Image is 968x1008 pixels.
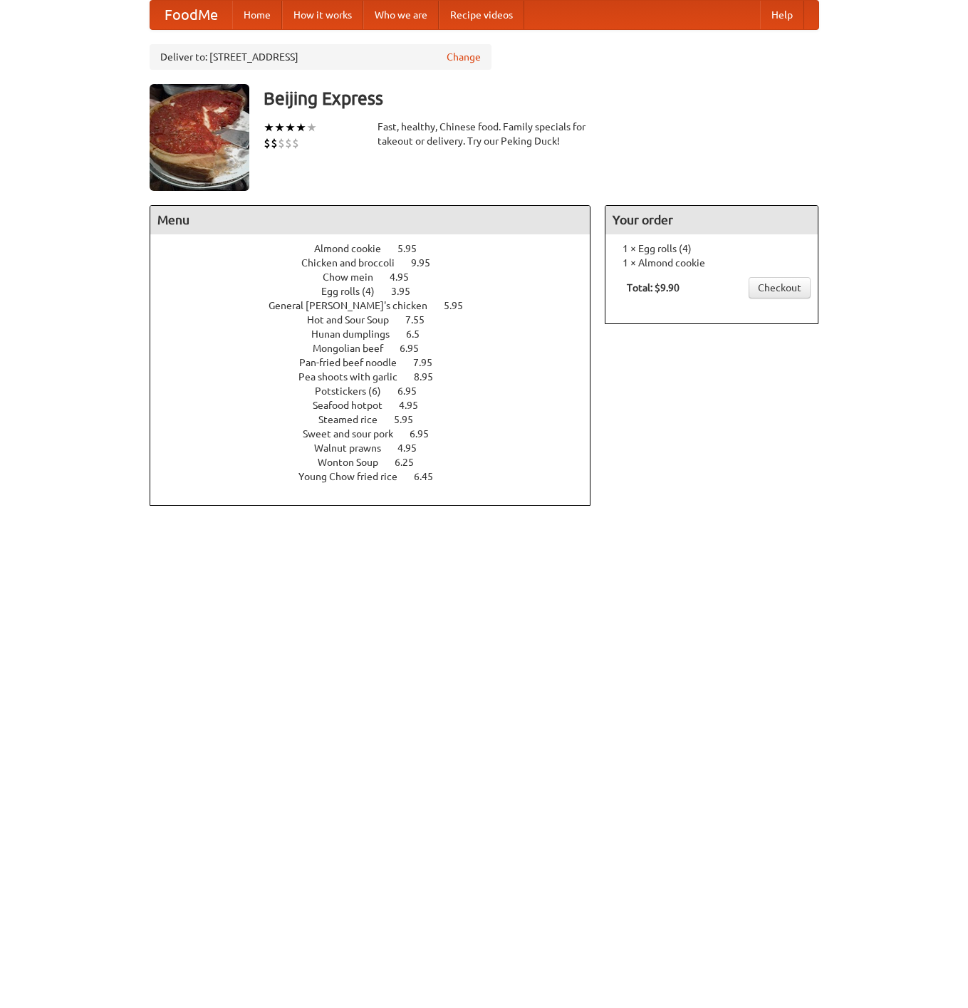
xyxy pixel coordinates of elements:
[378,120,591,148] div: Fast, healthy, Chinese food. Family specials for takeout or delivery. Try our Peking Duck!
[313,400,444,411] a: Seafood hotpot 4.95
[413,357,447,368] span: 7.95
[321,286,437,297] a: Egg rolls (4) 3.95
[397,243,431,254] span: 5.95
[269,300,442,311] span: General [PERSON_NAME]'s chicken
[749,277,811,298] a: Checkout
[285,135,292,151] li: $
[264,120,274,135] li: ★
[303,428,407,440] span: Sweet and sour pork
[278,135,285,151] li: $
[406,328,434,340] span: 6.5
[307,314,451,326] a: Hot and Sour Soup 7.55
[150,1,232,29] a: FoodMe
[282,1,363,29] a: How it works
[414,471,447,482] span: 6.45
[318,457,440,468] a: Wonton Soup 6.25
[318,414,439,425] a: Steamed rice 5.95
[627,282,680,293] b: Total: $9.90
[613,256,811,270] li: 1 × Almond cookie
[298,371,459,383] a: Pea shoots with garlic 8.95
[405,314,439,326] span: 7.55
[298,471,412,482] span: Young Chow fried rice
[397,442,431,454] span: 4.95
[264,84,819,113] h3: Beijing Express
[363,1,439,29] a: Who we are
[395,457,428,468] span: 6.25
[410,428,443,440] span: 6.95
[232,1,282,29] a: Home
[439,1,524,29] a: Recipe videos
[306,120,317,135] li: ★
[314,442,395,454] span: Walnut prawns
[307,314,403,326] span: Hot and Sour Soup
[315,385,395,397] span: Potstickers (6)
[285,120,296,135] li: ★
[296,120,306,135] li: ★
[150,44,491,70] div: Deliver to: [STREET_ADDRESS]
[314,243,395,254] span: Almond cookie
[313,343,397,354] span: Mongolian beef
[390,271,423,283] span: 4.95
[313,343,445,354] a: Mongolian beef 6.95
[321,286,389,297] span: Egg rolls (4)
[311,328,404,340] span: Hunan dumplings
[397,385,431,397] span: 6.95
[264,135,271,151] li: $
[318,457,392,468] span: Wonton Soup
[299,357,411,368] span: Pan-fried beef noodle
[391,286,425,297] span: 3.95
[323,271,387,283] span: Chow mein
[323,271,435,283] a: Chow mein 4.95
[314,243,443,254] a: Almond cookie 5.95
[444,300,477,311] span: 5.95
[315,385,443,397] a: Potstickers (6) 6.95
[311,328,446,340] a: Hunan dumplings 6.5
[313,400,397,411] span: Seafood hotpot
[298,471,459,482] a: Young Chow fried rice 6.45
[150,84,249,191] img: angular.jpg
[314,442,443,454] a: Walnut prawns 4.95
[394,414,427,425] span: 5.95
[150,206,590,234] h4: Menu
[299,357,459,368] a: Pan-fried beef noodle 7.95
[269,300,489,311] a: General [PERSON_NAME]'s chicken 5.95
[399,400,432,411] span: 4.95
[605,206,818,234] h4: Your order
[318,414,392,425] span: Steamed rice
[301,257,409,269] span: Chicken and broccoli
[298,371,412,383] span: Pea shoots with garlic
[292,135,299,151] li: $
[301,257,457,269] a: Chicken and broccoli 9.95
[447,50,481,64] a: Change
[613,241,811,256] li: 1 × Egg rolls (4)
[271,135,278,151] li: $
[274,120,285,135] li: ★
[303,428,455,440] a: Sweet and sour pork 6.95
[411,257,444,269] span: 9.95
[400,343,433,354] span: 6.95
[414,371,447,383] span: 8.95
[760,1,804,29] a: Help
